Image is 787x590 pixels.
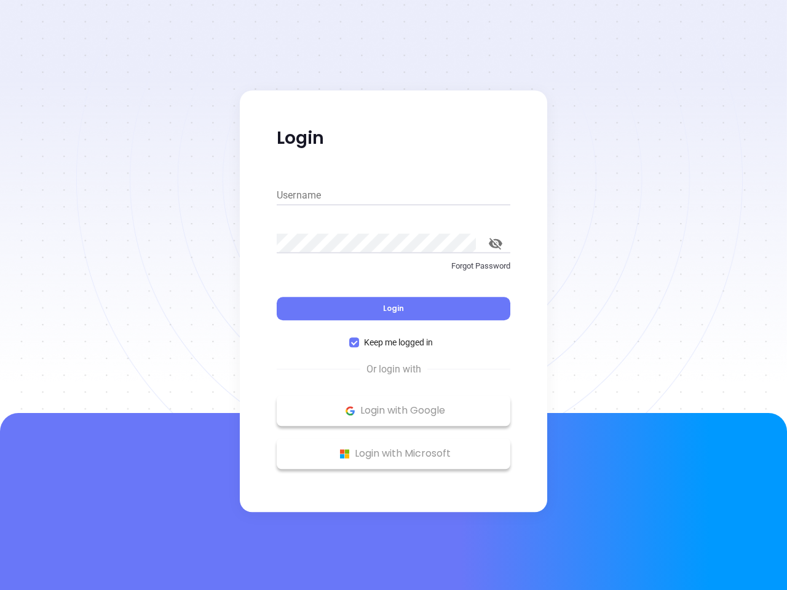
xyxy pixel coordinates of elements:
a: Forgot Password [277,260,510,282]
span: Keep me logged in [359,336,438,349]
p: Forgot Password [277,260,510,272]
span: Login [383,303,404,313]
p: Login with Microsoft [283,444,504,463]
button: Microsoft Logo Login with Microsoft [277,438,510,469]
img: Microsoft Logo [337,446,352,462]
p: Login with Google [283,401,504,420]
img: Google Logo [342,403,358,419]
button: Google Logo Login with Google [277,395,510,426]
button: Login [277,297,510,320]
span: Or login with [360,362,427,377]
p: Login [277,127,510,149]
button: toggle password visibility [481,229,510,258]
